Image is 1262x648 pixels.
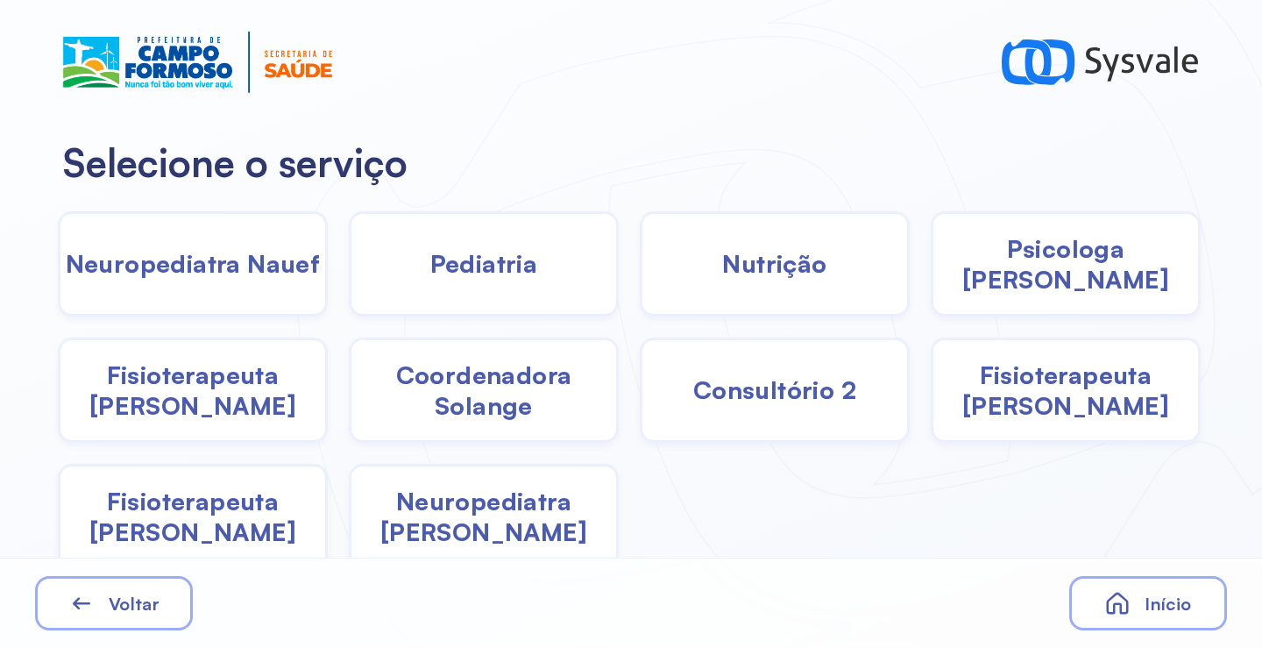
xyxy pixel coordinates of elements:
[60,360,325,421] span: Fisioterapeuta [PERSON_NAME]
[1145,593,1191,615] span: Início
[933,233,1198,295] span: Psicologa [PERSON_NAME]
[109,593,160,615] span: Voltar
[66,248,321,279] span: Neuropediatra Nauef
[63,139,1199,187] h2: Selecione o serviço
[63,32,332,93] img: Logotipo do estabelecimento
[351,360,616,421] span: Coordenadora Solange
[60,486,325,547] span: Fisioterapeuta [PERSON_NAME]
[1002,32,1199,93] img: logo-sysvale.svg
[693,374,856,405] span: Consultório 2
[430,248,538,279] span: Pediatria
[933,360,1198,421] span: Fisioterapeuta [PERSON_NAME]
[722,248,826,279] span: Nutrição
[351,486,616,547] span: Neuropediatra [PERSON_NAME]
